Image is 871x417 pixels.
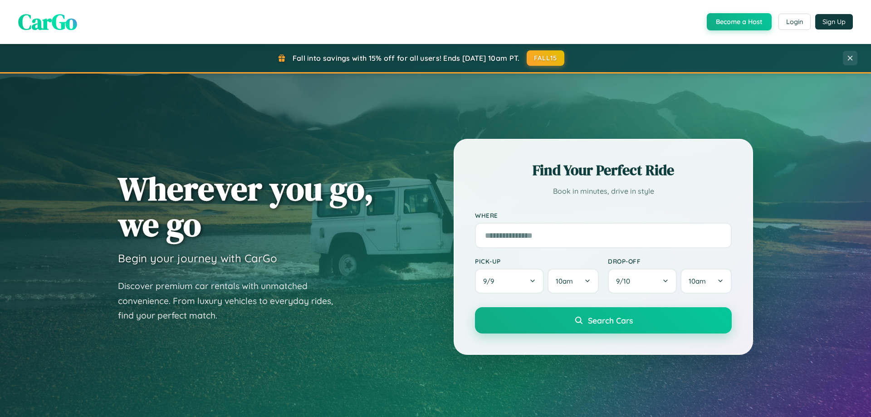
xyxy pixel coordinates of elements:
[118,171,374,242] h1: Wherever you go, we go
[548,269,599,294] button: 10am
[616,277,635,285] span: 9 / 10
[118,279,345,323] p: Discover premium car rentals with unmatched convenience. From luxury vehicles to everyday rides, ...
[475,269,544,294] button: 9/9
[689,277,706,285] span: 10am
[680,269,732,294] button: 10am
[475,307,732,334] button: Search Cars
[475,185,732,198] p: Book in minutes, drive in style
[588,315,633,325] span: Search Cars
[475,211,732,219] label: Where
[293,54,520,63] span: Fall into savings with 15% off for all users! Ends [DATE] 10am PT.
[118,251,277,265] h3: Begin your journey with CarGo
[707,13,772,30] button: Become a Host
[527,50,565,66] button: FALL15
[778,14,811,30] button: Login
[608,257,732,265] label: Drop-off
[815,14,853,29] button: Sign Up
[475,160,732,180] h2: Find Your Perfect Ride
[556,277,573,285] span: 10am
[475,257,599,265] label: Pick-up
[18,7,77,37] span: CarGo
[608,269,677,294] button: 9/10
[483,277,499,285] span: 9 / 9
